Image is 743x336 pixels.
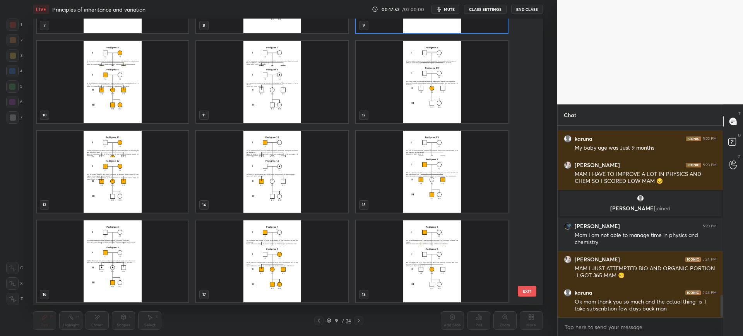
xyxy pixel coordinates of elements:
p: D [738,132,741,138]
div: 3 [7,49,22,62]
img: 8f1b971e0a2a45ea89e370065fdccc58.jpg [564,161,572,169]
div: 6 [6,96,22,108]
p: G [738,154,741,160]
div: 2 [7,34,22,46]
div: 1 [7,19,22,31]
h6: karuna [575,135,592,142]
p: Chat [558,105,582,125]
p: [PERSON_NAME] [564,205,716,211]
img: default.png [564,135,572,143]
img: 1759838133WXTKAR.pdf [37,41,188,123]
img: 1759838133WXTKAR.pdf [197,220,348,302]
img: 1759838133WXTKAR.pdf [197,131,348,213]
img: iconic-dark.1390631f.png [686,136,701,141]
div: 9 [333,318,341,323]
div: 5:23 PM [703,163,717,167]
div: MAM I HAVE TO IMPROVE A LOT IN PHYSICS AND CHEM SO I SCORED LOW MAM 😔 [575,171,717,185]
h6: karuna [575,289,592,296]
div: grid [33,19,529,305]
div: 7 [7,111,22,124]
img: default.png [564,289,572,297]
div: My baby age was Just 9 months [575,144,717,152]
img: iconic-dark.1390631f.png [685,257,701,262]
img: 1759838133WXTKAR.pdf [356,220,508,302]
img: 1759838133WXTKAR.pdf [37,131,188,213]
h6: [PERSON_NAME] [575,256,620,263]
img: 1759838133WXTKAR.pdf [356,41,508,123]
span: joined [656,205,671,212]
button: EXIT [518,286,536,297]
button: CLASS SETTINGS [464,5,507,14]
img: iconic-dark.1390631f.png [686,163,701,167]
img: default.png [637,194,644,202]
div: / [342,318,344,323]
div: 5:23 PM [703,224,717,229]
div: LIVE [33,5,49,14]
div: Ok mam thank you so much and the actual thing is I take subscribtion few days back man [575,298,717,313]
p: T [738,111,741,116]
img: 2c7571fda3654553a155629360dec176.jpg [564,222,572,230]
div: MAM I JUST ATTEMPTED BIO AND ORGANIC PORTION ..I GOT 365 MAM 😔 [575,265,717,280]
div: C [6,262,23,274]
div: 5:24 PM [702,290,717,295]
div: Mam i am not able to manage time in physics and chemistry [575,232,717,246]
div: grid [558,126,723,317]
img: iconic-dark.1390631f.png [685,290,701,295]
img: 1759838133WXTKAR.pdf [37,220,188,302]
div: 4 [6,65,22,77]
img: 1759838133WXTKAR.pdf [197,41,348,123]
div: 5:22 PM [703,136,717,141]
div: 5 [6,80,22,93]
h4: Principles of inheritance and variation [52,6,146,13]
button: mute [431,5,459,14]
div: 24 [346,317,351,324]
div: X [6,277,23,290]
div: Z [7,293,23,305]
img: 1759838133WXTKAR.pdf [356,131,508,213]
div: 5:24 PM [702,257,717,262]
img: 8f1b971e0a2a45ea89e370065fdccc58.jpg [564,256,572,263]
button: End Class [511,5,543,14]
span: mute [444,7,455,12]
h6: [PERSON_NAME] [575,162,620,169]
h6: [PERSON_NAME] [575,223,620,230]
